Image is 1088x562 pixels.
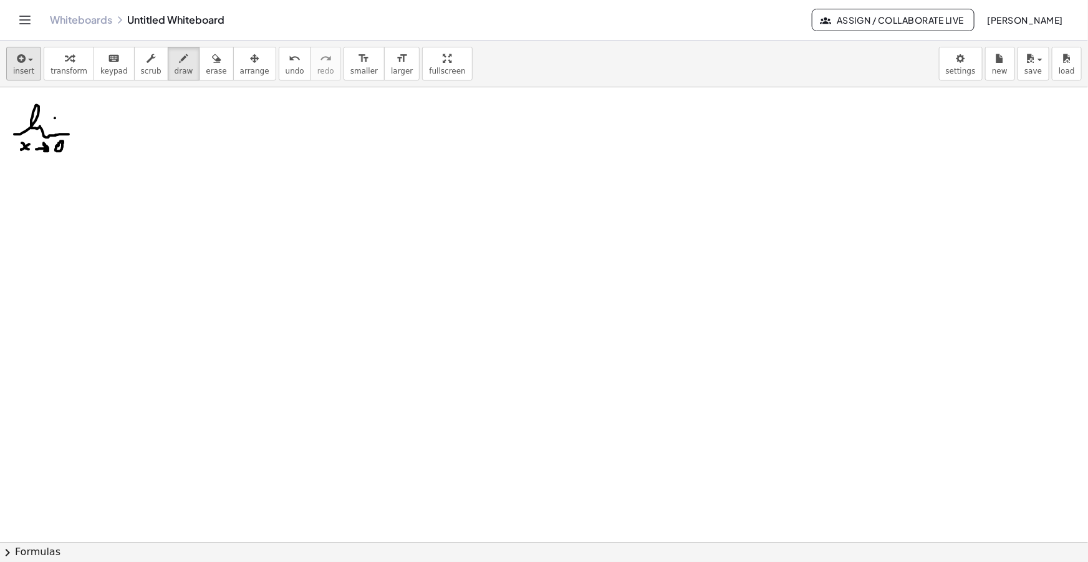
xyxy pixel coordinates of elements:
[384,47,420,80] button: format_sizelarger
[311,47,341,80] button: redoredo
[199,47,233,80] button: erase
[391,67,413,75] span: larger
[1018,47,1049,80] button: save
[15,10,35,30] button: Toggle navigation
[946,67,976,75] span: settings
[108,51,120,66] i: keyboard
[233,47,276,80] button: arrange
[94,47,135,80] button: keyboardkeypad
[985,47,1015,80] button: new
[240,67,269,75] span: arrange
[320,51,332,66] i: redo
[358,51,370,66] i: format_size
[350,67,378,75] span: smaller
[289,51,301,66] i: undo
[286,67,304,75] span: undo
[992,67,1008,75] span: new
[812,9,975,31] button: Assign / Collaborate Live
[396,51,408,66] i: format_size
[939,47,983,80] button: settings
[100,67,128,75] span: keypad
[13,67,34,75] span: insert
[141,67,161,75] span: scrub
[134,47,168,80] button: scrub
[168,47,200,80] button: draw
[429,67,465,75] span: fullscreen
[987,14,1063,26] span: [PERSON_NAME]
[344,47,385,80] button: format_sizesmaller
[422,47,472,80] button: fullscreen
[317,67,334,75] span: redo
[1059,67,1075,75] span: load
[50,14,112,26] a: Whiteboards
[977,9,1073,31] button: [PERSON_NAME]
[175,67,193,75] span: draw
[6,47,41,80] button: insert
[1024,67,1042,75] span: save
[822,14,964,26] span: Assign / Collaborate Live
[44,47,94,80] button: transform
[206,67,226,75] span: erase
[1052,47,1082,80] button: load
[279,47,311,80] button: undoundo
[51,67,87,75] span: transform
